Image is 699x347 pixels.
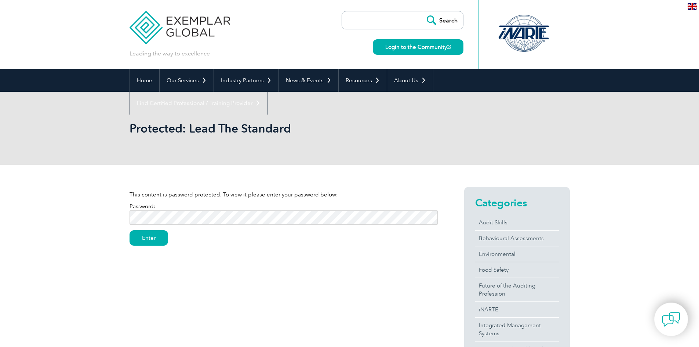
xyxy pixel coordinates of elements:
[130,191,438,199] p: This content is password protected. To view it please enter your password below:
[339,69,387,92] a: Resources
[423,11,463,29] input: Search
[475,262,559,278] a: Food Safety
[475,231,559,246] a: Behavioural Assessments
[214,69,278,92] a: Industry Partners
[160,69,214,92] a: Our Services
[688,3,697,10] img: en
[475,302,559,317] a: iNARTE
[475,215,559,230] a: Audit Skills
[475,318,559,341] a: Integrated Management Systems
[130,203,438,221] label: Password:
[447,45,451,49] img: open_square.png
[662,310,680,329] img: contact-chat.png
[130,69,159,92] a: Home
[387,69,433,92] a: About Us
[475,197,559,209] h2: Categories
[130,92,267,115] a: Find Certified Professional / Training Provider
[130,50,210,58] p: Leading the way to excellence
[373,39,463,55] a: Login to the Community
[130,230,168,246] input: Enter
[279,69,338,92] a: News & Events
[130,210,438,225] input: Password:
[130,121,411,135] h1: Protected: Lead The Standard
[475,246,559,262] a: Environmental
[475,278,559,301] a: Future of the Auditing Profession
